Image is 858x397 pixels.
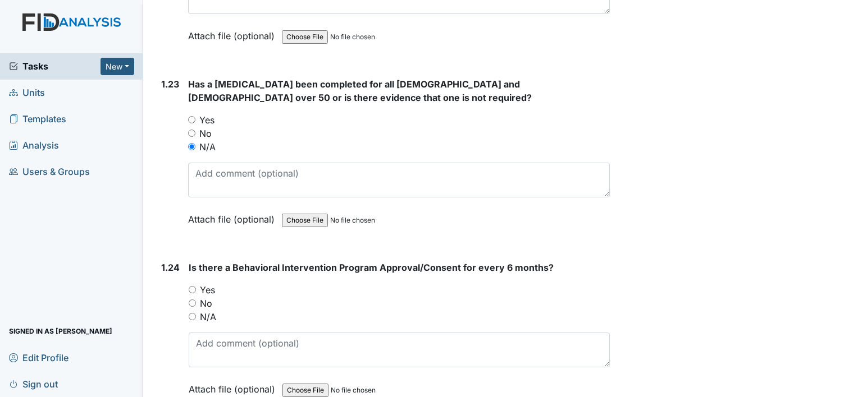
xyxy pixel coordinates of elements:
input: N/A [188,143,195,150]
label: Attach file (optional) [188,206,279,226]
label: Attach file (optional) [189,376,280,396]
label: Attach file (optional) [188,23,279,43]
input: N/A [189,313,196,320]
label: Yes [199,113,214,127]
span: Units [9,84,45,101]
button: New [101,58,134,75]
label: 1.24 [161,261,180,274]
span: Has a [MEDICAL_DATA] been completed for all [DEMOGRAPHIC_DATA] and [DEMOGRAPHIC_DATA] over 50 or ... [188,79,532,103]
label: Yes [200,283,215,297]
span: Users & Groups [9,163,90,181]
span: Signed in as [PERSON_NAME] [9,322,112,340]
span: Templates [9,110,66,128]
input: Yes [188,116,195,123]
span: Sign out [9,375,58,393]
label: No [200,297,212,310]
input: No [189,299,196,307]
input: Yes [189,286,196,293]
input: No [188,130,195,137]
span: Edit Profile [9,349,69,366]
label: No [199,127,212,140]
label: N/A [199,140,216,154]
span: Analysis [9,137,59,154]
a: Tasks [9,59,101,73]
span: Is there a Behavioral Intervention Program Approval/Consent for every 6 months? [189,262,554,273]
label: N/A [200,310,216,324]
label: 1.23 [161,77,179,91]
